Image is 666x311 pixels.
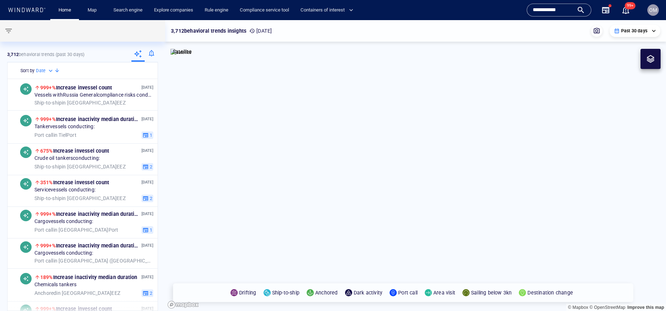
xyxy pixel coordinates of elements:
p: Port call [398,288,418,297]
p: Area visit [433,288,455,297]
span: in [GEOGRAPHIC_DATA] ([GEOGRAPHIC_DATA]) EEZ [34,257,153,264]
button: Containers of interest [298,4,359,17]
span: in [GEOGRAPHIC_DATA] EEZ [34,99,126,106]
span: 189% [40,274,53,280]
p: Destination change [527,288,573,297]
a: Mapbox logo [167,301,199,309]
span: Increase in vessel count [40,148,109,154]
span: Increase in activity median duration [40,211,140,217]
span: 2 [149,163,152,170]
span: in [GEOGRAPHIC_DATA] EEZ [34,195,126,201]
span: 99+ [625,2,635,9]
button: 99+ [617,1,634,19]
div: Date [36,67,54,74]
a: Map feedback [627,305,664,310]
span: 1 [149,227,152,233]
strong: 3,712 [7,52,19,57]
span: 675% [40,148,53,154]
span: Ship-to-ship [34,195,62,201]
span: Ship-to-ship [34,163,62,169]
span: Containers of interest [301,6,353,14]
span: Service vessels conducting: [34,187,96,193]
span: in [GEOGRAPHIC_DATA] EEZ [34,163,126,170]
h6: Date [36,67,46,74]
p: Dark activity [354,288,383,297]
span: OM [649,7,657,13]
span: 2 [149,195,152,201]
iframe: Chat [635,279,661,306]
span: Increase in vessel count [40,85,112,90]
h6: Sort by [20,67,34,74]
span: Increase in activity median duration [40,274,138,280]
span: Increase in vessel count [40,180,109,185]
div: Notification center [621,6,630,14]
p: Sailing below 3kn [471,288,512,297]
span: in [GEOGRAPHIC_DATA] Port [34,227,118,233]
button: 2 [141,289,153,297]
button: 2 [141,194,153,202]
p: [DATE] [141,210,153,217]
button: Home [53,4,76,17]
p: [DATE] [141,116,153,122]
div: Past 30 days [614,28,656,34]
p: [DATE] [141,147,153,154]
span: 351% [40,180,53,185]
p: Anchored [315,288,338,297]
p: [DATE] [141,84,153,91]
img: satellite [171,49,192,56]
p: Past 30 days [621,28,647,34]
span: 999+% [40,243,56,249]
p: [DATE] [141,242,153,249]
p: [DATE] [141,274,153,280]
span: 999+% [40,116,56,122]
span: Port call [34,257,53,263]
span: Port call [34,132,53,138]
span: Vessels with Russia General compliance risks conducting: [34,92,153,98]
span: Ship-to-ship [34,99,62,105]
span: Increase in activity median duration [40,116,140,122]
a: Mapbox [568,305,588,310]
span: Cargo vessels conducting: [34,250,93,256]
span: Anchored [34,290,57,296]
a: Explore companies [151,4,196,17]
button: 1 [141,131,153,139]
a: Map [85,4,102,17]
p: behavioral trends (Past 30 days) [7,51,84,58]
button: 2 [141,163,153,171]
p: Ship-to-ship [272,288,299,297]
span: Tanker vessels conducting: [34,124,95,130]
p: 3,712 behavioral trends insights [171,27,246,35]
span: 999+% [40,211,56,217]
span: in Tiel Port [34,132,76,138]
span: in [GEOGRAPHIC_DATA] EEZ [34,290,120,296]
span: Port call [34,227,53,232]
p: [DATE] [249,27,272,35]
p: Satellite [173,47,192,56]
button: 1 [141,226,153,234]
button: OM [646,3,660,17]
p: [DATE] [141,179,153,186]
span: Crude oil tankers conducting: [34,155,100,162]
a: Home [56,4,74,17]
a: Compliance service tool [237,4,292,17]
a: OpenStreetMap [590,305,625,310]
span: Chemicals tankers [34,282,76,288]
button: Map [82,4,105,17]
span: Increase in activity median duration [40,243,140,249]
p: Drifting [239,288,256,297]
span: Cargo vessels conducting: [34,218,93,225]
a: Rule engine [202,4,231,17]
a: Search engine [111,4,145,17]
span: 1 [149,132,152,138]
span: 2 [149,290,152,296]
span: 999+% [40,85,56,90]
